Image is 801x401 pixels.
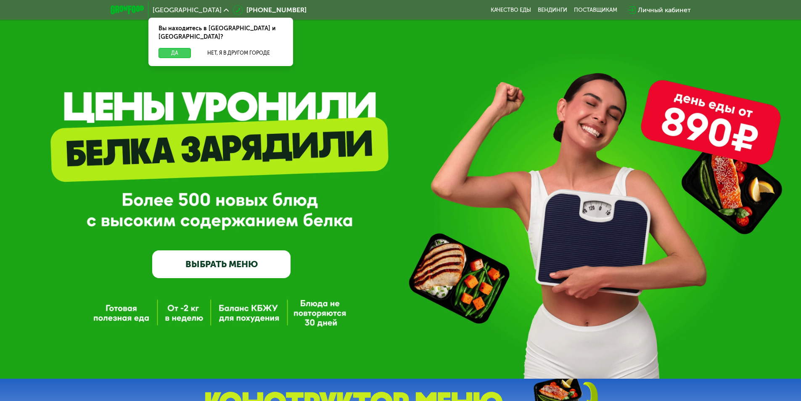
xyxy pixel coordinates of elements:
[194,48,283,58] button: Нет, я в другом городе
[574,7,617,13] div: поставщикам
[638,5,691,15] div: Личный кабинет
[538,7,567,13] a: Вендинги
[491,7,531,13] a: Качество еды
[233,5,307,15] a: [PHONE_NUMBER]
[153,7,222,13] span: [GEOGRAPHIC_DATA]
[159,48,191,58] button: Да
[148,18,293,48] div: Вы находитесь в [GEOGRAPHIC_DATA] и [GEOGRAPHIC_DATA]?
[152,250,291,278] a: ВЫБРАТЬ МЕНЮ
